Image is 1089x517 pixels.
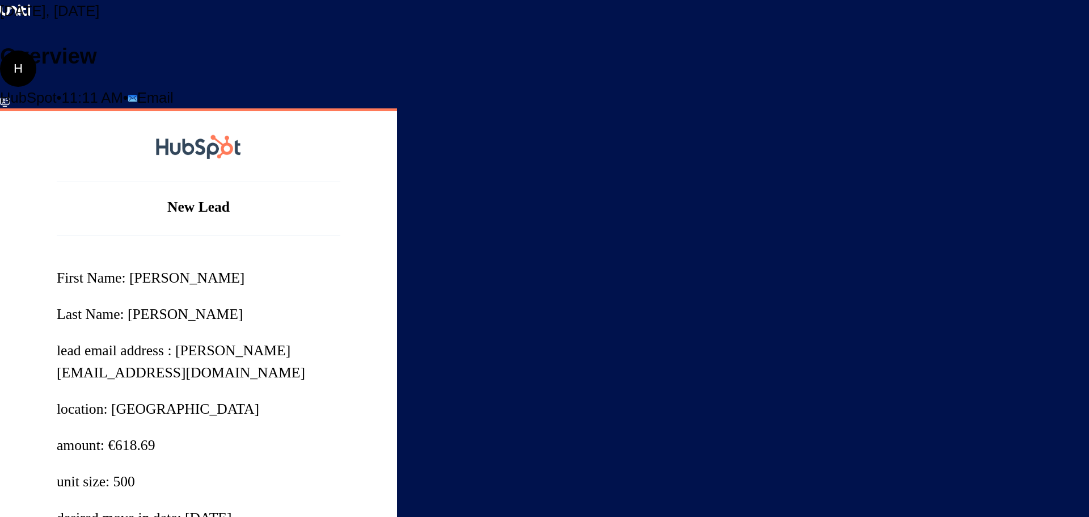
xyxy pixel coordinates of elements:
p: First Name: [PERSON_NAME] [57,267,340,289]
span: Email [137,90,174,106]
p: lead email address : [PERSON_NAME][EMAIL_ADDRESS][DOMAIN_NAME] [57,340,340,384]
img: HubSpot [156,111,241,182]
span: • [57,90,62,106]
span: • [123,90,128,106]
p: location: [GEOGRAPHIC_DATA] [57,398,340,420]
h1: New Lead [57,196,340,218]
span: 11:11 AM [62,90,123,106]
p: amount: €618.69 [57,435,340,456]
p: Last Name: [PERSON_NAME] [57,304,340,325]
p: unit size: 500 [57,471,340,493]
